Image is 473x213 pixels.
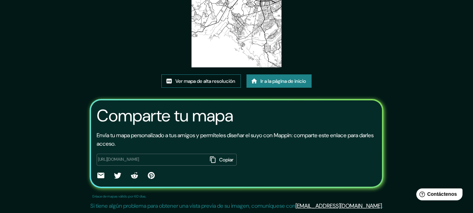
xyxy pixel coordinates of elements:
[97,132,374,147] font: Envía tu mapa personalizado a tus amigos y permíteles diseñar el suyo con Mappin: comparte este e...
[92,194,146,199] font: Enlace de mapas válido por 60 días.
[208,154,237,166] button: Copiar
[295,202,382,209] a: [EMAIL_ADDRESS][DOMAIN_NAME]
[382,202,383,209] font: .
[260,78,306,84] font: Ir a la página de inicio
[97,105,233,127] font: Comparte tu mapa
[219,157,234,163] font: Copiar
[246,74,312,88] a: Ir a la página de inicio
[175,78,235,84] font: Ver mapa de alta resolución
[90,202,295,209] font: Si tiene algún problema para obtener una vista previa de su imagen, comuníquese con
[161,74,241,88] a: Ver mapa de alta resolución
[411,186,465,205] iframe: Lanzador de widgets de ayuda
